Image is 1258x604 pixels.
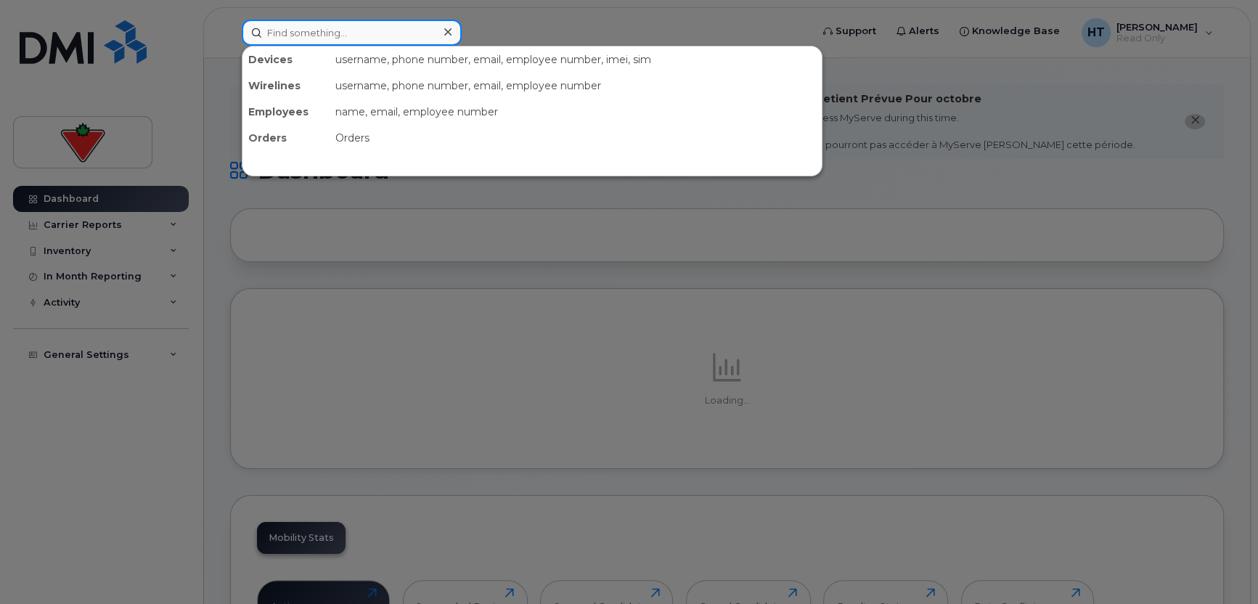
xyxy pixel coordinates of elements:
div: Orders [330,125,822,151]
div: Employees [242,99,330,125]
div: Devices [242,46,330,73]
div: Wirelines [242,73,330,99]
div: name, email, employee number [330,99,822,125]
div: username, phone number, email, employee number, imei, sim [330,46,822,73]
div: username, phone number, email, employee number [330,73,822,99]
div: Orders [242,125,330,151]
